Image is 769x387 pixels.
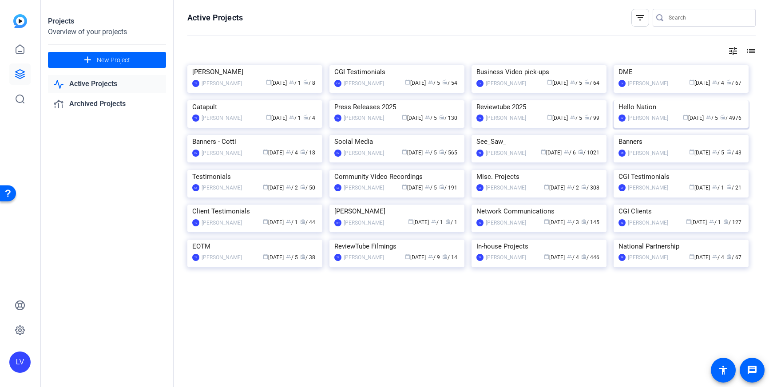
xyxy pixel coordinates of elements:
[263,254,268,259] span: calendar_today
[628,79,668,88] div: [PERSON_NAME]
[286,219,291,224] span: group
[618,254,626,261] div: TE
[442,79,448,85] span: radio
[689,80,710,86] span: [DATE]
[689,79,694,85] span: calendar_today
[192,184,199,191] div: KB
[689,149,694,154] span: calendar_today
[618,80,626,87] div: LV
[300,219,305,224] span: radio
[486,114,526,122] div: [PERSON_NAME]
[618,150,626,157] div: KB
[745,46,756,56] mat-icon: list
[476,65,602,79] div: Business Video pick-ups
[547,115,552,120] span: calendar_today
[728,46,738,56] mat-icon: tune
[48,52,166,68] button: New Project
[544,254,565,261] span: [DATE]
[192,80,199,87] div: TE
[300,254,305,259] span: radio
[289,80,301,86] span: / 1
[712,80,724,86] span: / 4
[689,185,710,191] span: [DATE]
[689,254,710,261] span: [DATE]
[718,365,729,375] mat-icon: accessibility
[344,149,384,158] div: [PERSON_NAME]
[97,55,130,65] span: New Project
[405,254,426,261] span: [DATE]
[334,240,460,253] div: ReviewTube Filmings
[408,219,429,225] span: [DATE]
[428,254,433,259] span: group
[425,115,430,120] span: group
[712,254,717,259] span: group
[584,115,590,120] span: radio
[48,27,166,37] div: Overview of your projects
[263,219,284,225] span: [DATE]
[300,184,305,190] span: radio
[726,150,741,156] span: / 43
[202,114,242,122] div: [PERSON_NAME]
[547,80,568,86] span: [DATE]
[425,185,437,191] span: / 5
[712,254,724,261] span: / 4
[266,80,287,86] span: [DATE]
[344,253,384,262] div: [PERSON_NAME]
[747,365,757,375] mat-icon: message
[712,79,717,85] span: group
[344,79,384,88] div: [PERSON_NAME]
[303,115,315,121] span: / 4
[486,253,526,262] div: [PERSON_NAME]
[439,184,444,190] span: radio
[476,205,602,218] div: Network Communications
[289,115,294,120] span: group
[628,149,668,158] div: [PERSON_NAME]
[581,219,599,225] span: / 145
[486,79,526,88] div: [PERSON_NAME]
[48,16,166,27] div: Projects
[439,185,457,191] span: / 191
[712,150,724,156] span: / 5
[581,184,587,190] span: radio
[445,219,457,225] span: / 1
[476,219,484,226] div: TE
[192,115,199,122] div: TE
[442,254,448,259] span: radio
[486,183,526,192] div: [PERSON_NAME]
[82,55,93,66] mat-icon: add
[581,185,599,191] span: / 308
[726,185,741,191] span: / 21
[581,219,587,224] span: radio
[405,79,410,85] span: calendar_today
[192,100,317,114] div: Catapult
[618,135,744,148] div: Banners
[428,254,440,261] span: / 9
[202,149,242,158] div: [PERSON_NAME]
[202,79,242,88] div: [PERSON_NAME]
[618,184,626,191] div: LV
[723,219,741,225] span: / 127
[286,254,298,261] span: / 5
[689,254,694,259] span: calendar_today
[300,219,315,225] span: / 44
[564,150,576,156] span: / 6
[720,115,725,120] span: radio
[263,254,284,261] span: [DATE]
[544,185,565,191] span: [DATE]
[402,184,407,190] span: calendar_today
[13,14,27,28] img: blue-gradient.svg
[303,79,309,85] span: radio
[402,115,407,120] span: calendar_today
[344,218,384,227] div: [PERSON_NAME]
[202,253,242,262] div: [PERSON_NAME]
[578,150,599,156] span: / 1021
[567,254,572,259] span: group
[618,170,744,183] div: CGI Testimonials
[266,115,271,120] span: calendar_today
[476,135,602,148] div: See_Saw_
[402,150,423,156] span: [DATE]
[544,219,549,224] span: calendar_today
[476,100,602,114] div: Reviewtube 2025
[618,240,744,253] div: National Partnership
[286,184,291,190] span: group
